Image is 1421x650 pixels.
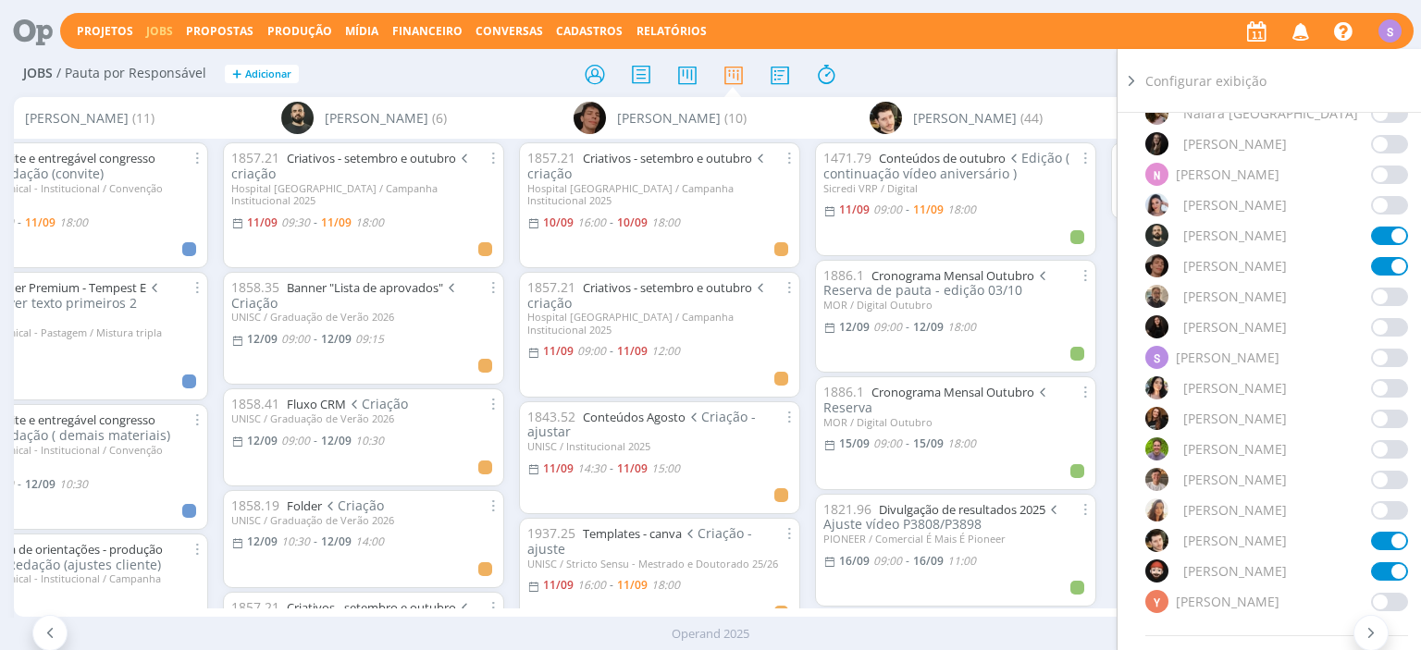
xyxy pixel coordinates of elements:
[25,476,56,492] : 12/09
[281,533,310,549] : 10:30
[180,24,259,39] button: Propostas
[314,334,317,345] : -
[823,266,1050,300] span: Reserva de pauta - edição 03/10
[873,435,902,451] : 09:00
[823,416,1088,428] div: MOR / Digital Outubro
[577,577,606,593] : 16:00
[879,501,1045,518] a: Divulgação de resultados 2025
[1378,19,1402,43] div: S
[1145,498,1168,521] img: V
[583,279,752,296] a: Criativos - setembro e outubro
[476,23,543,39] a: Conversas
[231,497,279,514] span: 1858.19
[287,279,443,296] a: Banner "Lista de aprovados"
[231,311,496,323] div: UNISC / Graduação de Verão 2026
[232,65,241,84] span: +
[583,409,686,425] a: Conteúdos Agosto
[141,24,179,39] button: Jobs
[947,553,976,569] : 11:00
[132,108,154,128] span: (11)
[636,23,707,39] a: Relatórios
[839,202,870,217] : 11/09
[823,149,871,166] span: 1471.79
[1183,134,1287,153] span: [PERSON_NAME]
[345,23,378,39] a: Mídia
[231,278,459,312] span: Criação
[1183,561,1287,581] span: [PERSON_NAME]
[823,383,1050,416] span: Reserva
[543,460,574,476] : 11/09
[247,433,278,448] : 12/09
[262,24,338,39] button: Produção
[906,438,909,449] : -
[617,460,648,476] : 11/09
[527,440,792,452] div: UNISC / Institucional 2025
[321,331,352,347] : 12/09
[322,497,384,514] span: Criação
[1145,254,1168,277] img: P
[186,23,253,39] span: Propostas
[392,23,463,39] span: Financeiro
[245,68,291,80] span: Adicionar
[527,408,756,441] span: Criação - ajustar
[527,278,575,296] span: 1857.21
[823,266,864,284] span: 1886.1
[281,331,310,347] : 09:00
[314,435,317,447] : -
[314,536,317,547] : -
[231,149,279,166] span: 1857.21
[1145,102,1168,125] img: N
[823,299,1088,311] div: MOR / Digital Outubro
[913,553,944,569] : 16/09
[543,577,574,593] : 11/09
[839,435,870,451] : 15/09
[651,577,680,593] : 18:00
[839,319,870,335] : 12/09
[77,23,133,39] a: Projetos
[1145,376,1168,399] img: T
[577,343,606,359] : 09:00
[651,215,680,230] : 18:00
[231,395,279,412] span: 1858.41
[1183,378,1287,398] span: [PERSON_NAME]
[556,23,623,39] span: Cadastros
[267,23,332,39] a: Produção
[231,598,279,616] span: 1857.21
[823,182,1088,194] div: Sicredi VRP / Digital
[1145,590,1168,613] div: Y
[355,533,384,549] : 14:00
[1145,529,1168,552] img: V
[1183,500,1287,520] span: [PERSON_NAME]
[870,102,902,134] img: V
[1145,193,1168,216] img: N
[247,215,278,230] : 11/09
[231,412,496,424] div: UNISC / Graduação de Verão 2026
[947,319,976,335] : 18:00
[432,108,447,128] span: (6)
[906,322,909,333] : -
[527,524,752,558] span: Criação - ajuste
[724,108,747,128] span: (10)
[355,215,384,230] : 18:00
[1145,407,1168,430] img: T
[527,278,768,312] span: criação
[387,24,468,39] button: Financeiro
[1176,592,1279,611] span: [PERSON_NAME]
[1176,348,1279,367] span: [PERSON_NAME]
[1145,163,1168,186] div: N
[340,24,384,39] button: Mídia
[1183,531,1287,550] span: [PERSON_NAME]
[527,149,768,182] span: criação
[947,202,976,217] : 18:00
[281,433,310,448] : 09:00
[527,311,792,335] div: Hospital [GEOGRAPHIC_DATA] / Campanha Institucional 2025
[527,149,575,166] span: 1857.21
[1145,224,1168,247] img: P
[871,267,1034,284] a: Cronograma Mensal Outubro
[913,108,1017,128] span: [PERSON_NAME]
[1183,287,1287,306] span: [PERSON_NAME]
[321,433,352,448] : 12/09
[287,497,322,514] a: Folder
[527,408,575,425] span: 1843.52
[1378,15,1402,47] button: S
